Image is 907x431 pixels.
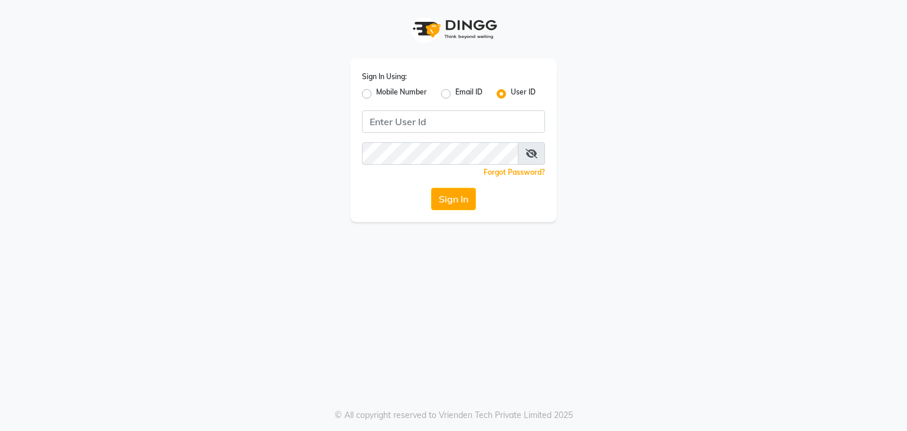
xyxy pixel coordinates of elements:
[406,12,501,47] img: logo1.svg
[376,87,427,101] label: Mobile Number
[362,71,407,82] label: Sign In Using:
[455,87,482,101] label: Email ID
[362,110,545,133] input: Username
[511,87,536,101] label: User ID
[484,168,545,177] a: Forgot Password?
[431,188,476,210] button: Sign In
[362,142,518,165] input: Username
